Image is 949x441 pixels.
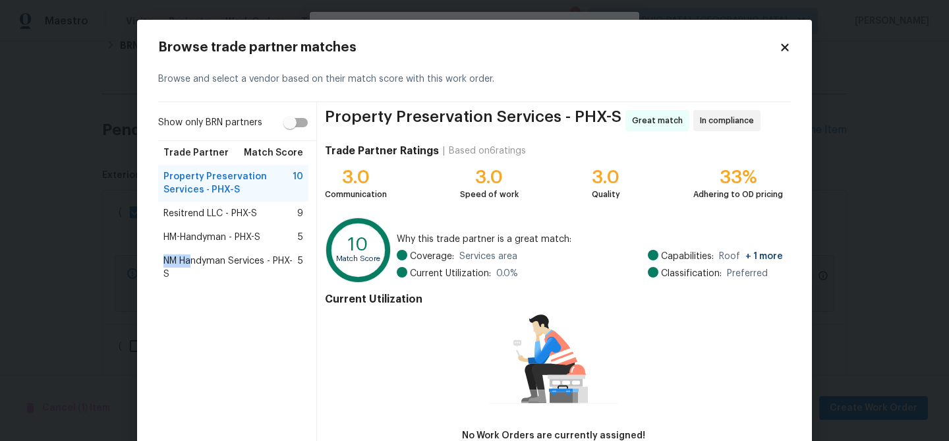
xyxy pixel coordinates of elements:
[459,250,517,263] span: Services area
[158,41,779,54] h2: Browse trade partner matches
[592,188,620,201] div: Quality
[410,267,491,280] span: Current Utilization:
[410,250,454,263] span: Coverage:
[298,254,303,281] span: 5
[348,235,368,254] text: 10
[460,188,519,201] div: Speed of work
[244,146,303,160] span: Match Score
[693,171,783,184] div: 33%
[661,267,722,280] span: Classification:
[163,254,298,281] span: NM Handyman Services - PHX-S
[163,207,257,220] span: Resitrend LLC - PHX-S
[693,188,783,201] div: Adhering to OD pricing
[297,207,303,220] span: 9
[298,231,303,244] span: 5
[460,171,519,184] div: 3.0
[745,252,783,261] span: + 1 more
[719,250,783,263] span: Roof
[325,188,387,201] div: Communication
[661,250,714,263] span: Capabilities:
[439,144,449,158] div: |
[632,114,688,127] span: Great match
[163,231,260,244] span: HM-Handyman - PHX-S
[293,170,303,196] span: 10
[325,144,439,158] h4: Trade Partner Ratings
[496,267,518,280] span: 0.0 %
[325,171,387,184] div: 3.0
[158,57,791,102] div: Browse and select a vendor based on their match score with this work order.
[592,171,620,184] div: 3.0
[700,114,759,127] span: In compliance
[325,293,783,306] h4: Current Utilization
[336,255,380,262] text: Match Score
[163,170,293,196] span: Property Preservation Services - PHX-S
[158,116,262,130] span: Show only BRN partners
[397,233,783,246] span: Why this trade partner is a great match:
[727,267,768,280] span: Preferred
[449,144,526,158] div: Based on 6 ratings
[325,110,621,131] span: Property Preservation Services - PHX-S
[163,146,229,160] span: Trade Partner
